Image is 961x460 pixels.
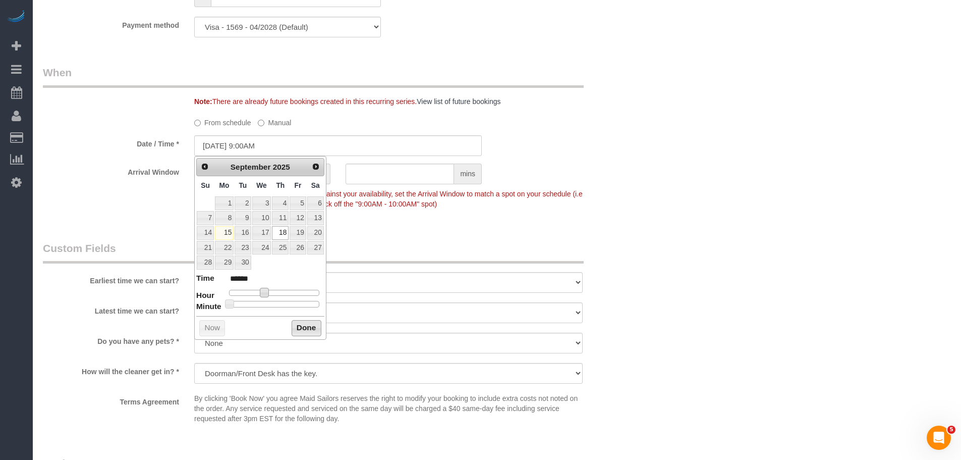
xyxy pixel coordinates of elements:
a: 17 [252,226,271,240]
iframe: Intercom live chat [927,426,951,450]
span: Friday [295,181,302,189]
dt: Time [196,273,214,285]
span: 2025 [273,163,290,171]
a: 13 [307,211,324,225]
button: Done [292,320,321,336]
div: There are already future bookings created in this recurring series. [187,96,641,107]
a: 22 [215,241,234,254]
a: Prev [198,160,212,174]
label: Payment method [35,17,187,30]
a: 30 [235,255,251,269]
span: 5 [947,426,955,434]
a: 4 [272,196,289,210]
a: 12 [290,211,306,225]
a: 15 [215,226,234,240]
span: September [231,163,271,171]
span: Wednesday [256,181,267,189]
a: 7 [197,211,214,225]
a: 25 [272,241,289,254]
a: 18 [272,226,289,240]
label: Manual [258,114,291,128]
label: From schedule [194,114,251,128]
a: 11 [272,211,289,225]
a: View list of future bookings [417,97,500,106]
p: By clicking 'Book Now' you agree Maid Sailors reserves the right to modify your booking to includ... [194,393,583,424]
span: Tuesday [239,181,247,189]
input: Manual [258,120,264,126]
a: 29 [215,255,234,269]
dt: Minute [196,301,221,314]
span: To make this booking count against your availability, set the Arrival Window to match a spot on y... [194,190,583,208]
a: 19 [290,226,306,240]
legend: Custom Fields [43,241,584,264]
a: 14 [197,226,214,240]
label: Arrival Window [35,164,187,177]
a: Next [309,160,323,174]
label: Latest time we can start? [35,302,187,316]
strong: Note: [194,97,212,106]
a: 9 [235,211,251,225]
img: Automaid Logo [6,10,26,24]
a: 8 [215,211,234,225]
label: Earliest time we can start? [35,272,187,286]
span: Monday [219,181,230,189]
span: Prev [201,163,209,171]
label: Do you have any pets? * [35,333,187,346]
a: 24 [252,241,271,254]
a: 20 [307,226,324,240]
label: Terms Agreement [35,393,187,407]
label: Date / Time * [35,135,187,149]
span: Sunday [201,181,210,189]
input: MM/DD/YYYY HH:MM [194,135,482,156]
span: Next [312,163,320,171]
a: 2 [235,196,251,210]
a: 5 [290,196,306,210]
a: 26 [290,241,306,254]
a: 6 [307,196,324,210]
label: How will the cleaner get in? * [35,363,187,377]
span: Saturday [311,181,320,189]
a: 28 [197,255,214,269]
span: mins [454,164,482,184]
a: 23 [235,241,251,254]
legend: When [43,65,584,88]
a: 1 [215,196,234,210]
a: 10 [252,211,271,225]
a: 27 [307,241,324,254]
a: 16 [235,226,251,240]
button: Now [199,320,225,336]
dt: Hour [196,290,214,302]
a: 21 [197,241,214,254]
span: Thursday [276,181,285,189]
a: 3 [252,196,271,210]
input: From schedule [194,120,201,126]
